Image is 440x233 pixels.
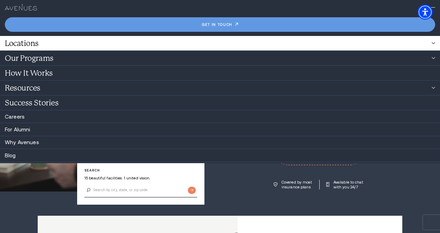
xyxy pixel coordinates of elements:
[5,127,30,132] a: For Alumni
[326,180,365,189] a: Available to chat with you 24/7
[5,152,16,158] a: Blog
[5,114,25,120] a: Careers
[5,17,435,32] a: Get in touch
[84,183,197,197] input: Search by city, state, or zip code
[5,139,39,145] a: Why Avenues
[333,180,365,189] p: Available to chat with you 24/7
[84,176,197,180] p: 15 beautiful facilities. 1 united vision.
[84,168,197,172] p: Search
[418,4,433,20] div: Accessibility Menu
[188,187,196,194] input: Submit button
[282,180,313,189] p: Covered by most insurance plans
[274,180,313,189] a: Covered by most insurance plans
